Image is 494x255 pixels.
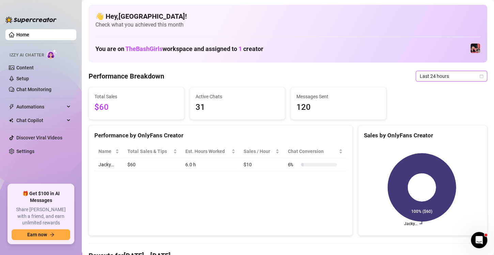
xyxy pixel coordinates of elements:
[12,229,70,240] button: Earn nowarrow-right
[5,16,57,23] img: logo-BBDzfeDw.svg
[404,221,417,226] text: Jacky…
[288,161,298,168] span: 6 %
[181,158,240,171] td: 6.0 h
[94,93,179,100] span: Total Sales
[244,148,274,155] span: Sales / Hour
[127,148,172,155] span: Total Sales & Tips
[47,49,57,59] img: AI Chatter
[12,190,70,204] span: 🎁 Get $100 in AI Messages
[16,76,29,81] a: Setup
[16,115,65,126] span: Chat Copilot
[16,149,34,154] a: Settings
[471,232,487,248] iframe: Intercom live chat
[95,12,480,21] h4: 👋 Hey, [GEOGRAPHIC_DATA] !
[238,45,242,52] span: 1
[288,148,337,155] span: Chat Conversion
[420,71,483,81] span: Last 24 hours
[470,44,480,53] img: Jacky
[185,148,230,155] div: Est. Hours Worked
[196,101,280,114] span: 31
[16,32,29,37] a: Home
[94,145,123,158] th: Name
[94,158,123,171] td: Jacky…
[296,101,381,114] span: 120
[123,158,181,171] td: $60
[9,118,13,123] img: Chat Copilot
[196,93,280,100] span: Active Chats
[95,45,263,53] h1: You are on workspace and assigned to creator
[10,52,44,58] span: Izzy AI Chatter
[240,158,283,171] td: $10
[50,232,55,237] span: arrow-right
[296,93,381,100] span: Messages Sent
[16,101,65,112] span: Automations
[89,71,164,81] h4: Performance Breakdown
[125,45,163,52] span: TheBashGirls
[16,135,62,140] a: Discover Viral Videos
[98,148,114,155] span: Name
[16,87,51,92] a: Chat Monitoring
[123,145,181,158] th: Total Sales & Tips
[479,74,483,78] span: calendar
[94,101,179,114] span: $60
[9,104,14,109] span: thunderbolt
[240,145,283,158] th: Sales / Hour
[283,145,346,158] th: Chat Conversion
[27,232,47,237] span: Earn now
[94,131,347,140] div: Performance by OnlyFans Creator
[16,65,34,70] a: Content
[95,21,480,29] span: Check what you achieved this month
[12,206,70,226] span: Share [PERSON_NAME] with a friend, and earn unlimited rewards
[364,131,481,140] div: Sales by OnlyFans Creator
